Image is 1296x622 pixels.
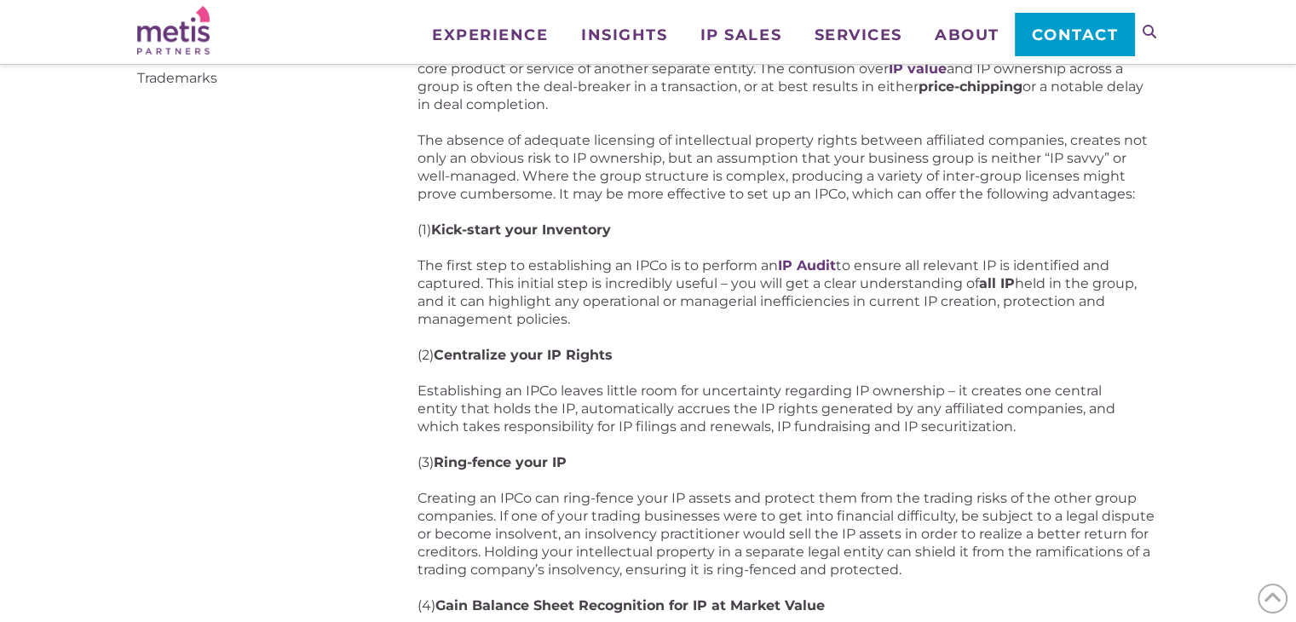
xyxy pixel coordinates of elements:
a: IP value [889,60,947,77]
span: Back to Top [1258,584,1287,613]
span: Services [814,27,901,43]
span: Experience [432,27,548,43]
p: The absence of adequate licensing of intellectual property rights between affiliated companies, c... [418,131,1159,203]
strong: Ring-fence your IP [434,454,567,470]
p: Creating an IPCo can ring-fence your IP assets and protect them from the trading risks of the oth... [418,489,1159,579]
p: (1) [418,221,1159,239]
strong: Kick-start your Inventory [431,222,611,238]
strong: price-chipping [919,78,1022,95]
p: (2) [418,346,1159,364]
a: Contact [1015,13,1133,55]
p: (3) [418,453,1159,471]
strong: Centralize your IP Rights [434,347,613,363]
span: Insights [581,27,667,43]
p: Establishing an IPCo leaves little room for uncertainty regarding IP ownership – it creates one c... [418,382,1159,435]
img: Metis Partners [137,6,210,55]
a: Trademarks [137,70,217,86]
span: IP Sales [700,27,781,43]
strong: all IP [979,275,1015,291]
p: (4) [418,596,1159,614]
span: Contact [1032,27,1118,43]
strong: Gain Balance Sheet Recognition for IP at Market Value [435,597,825,613]
a: IP Audit [778,257,836,274]
p: The first step to establishing an IPCo is to perform an to ensure all relevant IP is identified a... [418,256,1159,328]
span: About [935,27,999,43]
